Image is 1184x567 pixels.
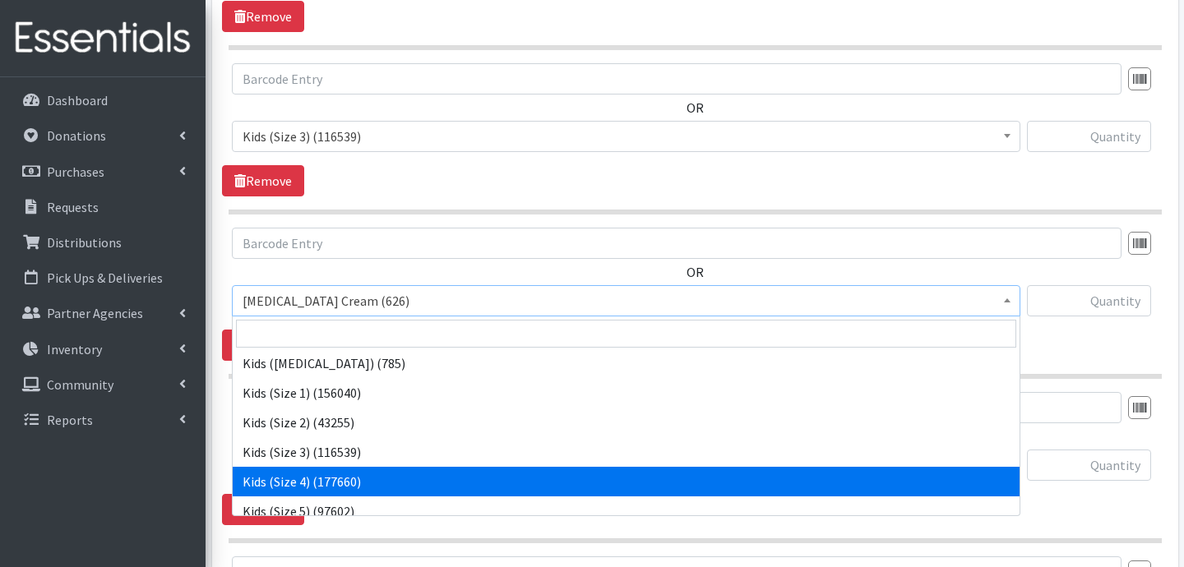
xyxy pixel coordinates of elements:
p: Requests [47,199,99,215]
a: Donations [7,119,199,152]
input: Quantity [1027,285,1151,316]
input: Quantity [1027,449,1151,481]
p: Reports [47,412,93,428]
p: Donations [47,127,106,144]
p: Purchases [47,164,104,180]
p: Partner Agencies [47,305,143,321]
li: Kids (Size 1) (156040) [233,378,1020,408]
span: Diaper Rash Cream (626) [243,289,1010,312]
label: OR [687,262,704,282]
a: Requests [7,191,199,224]
a: Distributions [7,226,199,259]
li: Kids (Size 2) (43255) [233,408,1020,437]
li: Kids (Size 3) (116539) [233,437,1020,467]
a: Purchases [7,155,199,188]
a: Remove [222,330,304,361]
a: Dashboard [7,84,199,117]
p: Community [47,376,113,393]
a: Community [7,368,199,401]
a: Remove [222,165,304,196]
a: Remove [222,1,304,32]
a: Remove [222,494,304,525]
li: Kids ([MEDICAL_DATA]) (785) [233,348,1020,378]
a: Pick Ups & Deliveries [7,261,199,294]
input: Quantity [1027,121,1151,152]
a: Partner Agencies [7,297,199,330]
p: Dashboard [47,92,108,108]
input: Barcode Entry [232,228,1122,259]
li: Kids (Size 4) (177660) [233,467,1020,496]
a: Inventory [7,333,199,366]
li: Kids (Size 5) (97602) [233,496,1020,526]
a: Reports [7,403,199,436]
p: Inventory [47,341,102,357]
span: Kids (Size 3) (116539) [243,125,1010,148]
label: OR [687,98,704,118]
img: HumanEssentials [7,11,199,66]
input: Barcode Entry [232,63,1122,94]
span: Kids (Size 3) (116539) [232,121,1020,152]
p: Distributions [47,234,122,251]
p: Pick Ups & Deliveries [47,270,163,286]
span: Diaper Rash Cream (626) [232,285,1020,316]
